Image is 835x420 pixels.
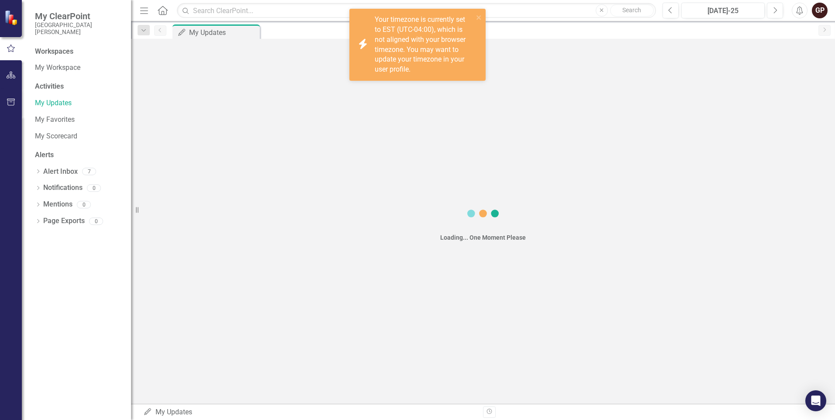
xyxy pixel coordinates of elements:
[681,3,765,18] button: [DATE]-25
[35,47,73,57] div: Workspaces
[805,390,826,411] div: Open Intercom Messenger
[440,233,526,242] div: Loading... One Moment Please
[35,131,122,141] a: My Scorecard
[684,6,762,16] div: [DATE]-25
[4,10,20,25] img: ClearPoint Strategy
[43,216,85,226] a: Page Exports
[177,3,656,18] input: Search ClearPoint...
[812,3,828,18] button: GP
[622,7,641,14] span: Search
[189,27,258,38] div: My Updates
[35,63,122,73] a: My Workspace
[87,184,101,192] div: 0
[43,167,78,177] a: Alert Inbox
[476,12,482,22] button: close
[35,11,122,21] span: My ClearPoint
[35,98,122,108] a: My Updates
[43,200,72,210] a: Mentions
[82,168,96,176] div: 7
[375,15,473,75] div: Your timezone is currently set to EST (UTC-04:00), which is not aligned with your browser timezon...
[143,407,476,417] div: My Updates
[43,183,83,193] a: Notifications
[77,201,91,208] div: 0
[35,150,122,160] div: Alerts
[35,21,122,36] small: [GEOGRAPHIC_DATA][PERSON_NAME]
[35,115,122,125] a: My Favorites
[35,82,122,92] div: Activities
[89,217,103,225] div: 0
[610,4,654,17] button: Search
